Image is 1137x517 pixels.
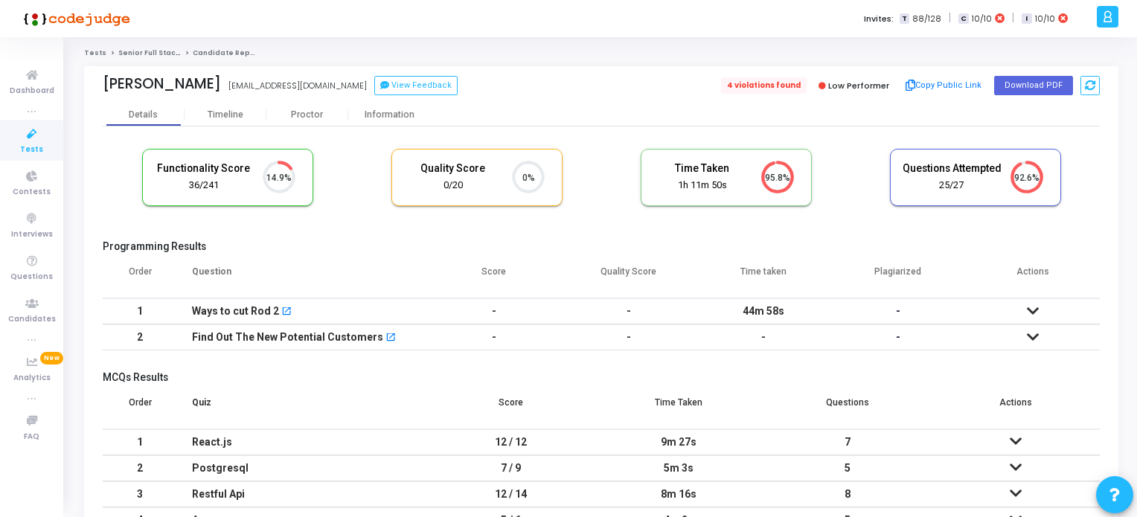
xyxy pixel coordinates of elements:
[426,298,561,324] td: -
[932,388,1100,429] th: Actions
[11,228,53,241] span: Interviews
[118,48,221,57] a: Senior Full Stack Developer
[192,430,411,455] div: React.js
[696,298,830,324] td: 44m 58s
[266,109,348,121] div: Proctor
[561,298,696,324] td: -
[1012,10,1014,26] span: |
[192,456,411,481] div: Postgresql
[426,257,561,298] th: Score
[426,388,595,429] th: Score
[763,388,932,429] th: Questions
[403,162,503,175] h5: Quality Score
[192,482,411,507] div: Restful Api
[902,162,1002,175] h5: Questions Attempted
[374,76,458,95] button: View Feedback
[426,481,595,507] td: 12 / 14
[609,482,748,507] div: 8m 16s
[103,481,177,507] td: 3
[103,257,177,298] th: Order
[426,429,595,455] td: 12 / 12
[403,179,503,193] div: 0/20
[896,331,900,343] span: -
[994,76,1073,95] button: Download PDF
[763,455,932,481] td: 5
[84,48,1118,58] nav: breadcrumb
[24,431,39,443] span: FAQ
[900,13,909,25] span: T
[721,77,807,94] span: 4 violations found
[103,429,177,455] td: 1
[1022,13,1031,25] span: I
[103,371,1100,384] h5: MCQs Results
[426,324,561,350] td: -
[653,162,752,175] h5: Time Taken
[84,48,106,57] a: Tests
[154,179,254,193] div: 36/241
[193,48,261,57] span: Candidate Report
[154,162,254,175] h5: Functionality Score
[896,305,900,317] span: -
[281,307,292,318] mat-icon: open_in_new
[653,179,752,193] div: 1h 11m 50s
[177,257,426,298] th: Question
[103,75,221,92] div: [PERSON_NAME]
[609,430,748,455] div: 9m 27s
[208,109,243,121] div: Timeline
[595,388,763,429] th: Time Taken
[103,298,177,324] td: 1
[348,109,430,121] div: Information
[103,324,177,350] td: 2
[129,109,158,121] div: Details
[20,144,43,156] span: Tests
[696,324,830,350] td: -
[696,257,830,298] th: Time taken
[609,456,748,481] div: 5m 3s
[426,455,595,481] td: 7 / 9
[177,388,426,429] th: Quiz
[958,13,968,25] span: C
[912,13,941,25] span: 88/128
[561,257,696,298] th: Quality Score
[228,80,367,92] div: [EMAIL_ADDRESS][DOMAIN_NAME]
[8,313,56,326] span: Candidates
[192,325,383,350] div: Find Out The New Potential Customers
[763,429,932,455] td: 7
[965,257,1100,298] th: Actions
[830,257,965,298] th: Plagiarized
[949,10,951,26] span: |
[13,372,51,385] span: Analytics
[103,455,177,481] td: 2
[972,13,992,25] span: 10/10
[864,13,894,25] label: Invites:
[10,271,53,283] span: Questions
[828,80,889,91] span: Low Performer
[40,352,63,365] span: New
[13,186,51,199] span: Contests
[19,4,130,33] img: logo
[103,240,1100,253] h5: Programming Results
[192,299,279,324] div: Ways to cut Rod 2
[561,324,696,350] td: -
[385,333,396,344] mat-icon: open_in_new
[901,74,987,97] button: Copy Public Link
[1035,13,1055,25] span: 10/10
[103,388,177,429] th: Order
[763,481,932,507] td: 8
[902,179,1002,193] div: 25/27
[10,85,54,97] span: Dashboard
